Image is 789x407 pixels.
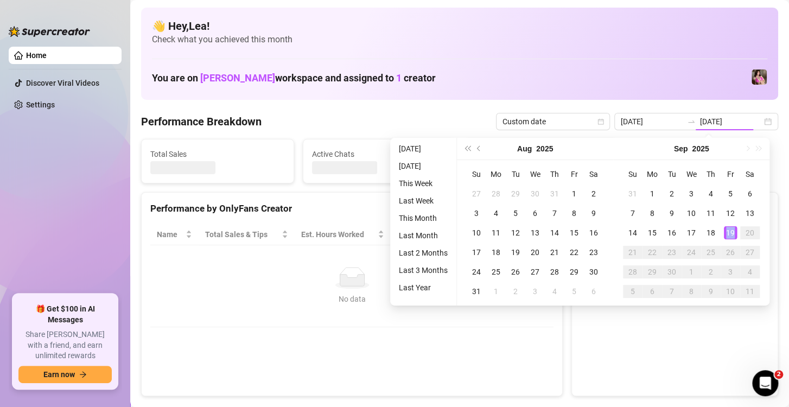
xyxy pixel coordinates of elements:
[26,100,55,109] a: Settings
[502,113,603,130] span: Custom date
[18,304,112,325] span: 🎁 Get $100 in AI Messages
[470,228,538,240] span: Chat Conversion
[752,69,767,85] img: Nanner
[774,370,783,379] span: 2
[597,118,604,125] span: calendar
[199,224,295,245] th: Total Sales & Tips
[687,117,696,126] span: to
[43,370,75,379] span: Earn now
[397,228,449,240] span: Sales / Hour
[312,148,447,160] span: Active Chats
[700,116,762,128] input: End date
[621,116,683,128] input: Start date
[687,117,696,126] span: swap-right
[18,366,112,383] button: Earn nowarrow-right
[152,18,767,34] h4: 👋 Hey, Lea !
[157,228,183,240] span: Name
[200,72,275,84] span: [PERSON_NAME]
[473,148,608,160] span: Messages Sent
[9,26,90,37] img: logo-BBDzfeDw.svg
[752,370,778,396] iframe: Intercom live chat
[396,72,402,84] span: 1
[150,148,285,160] span: Total Sales
[18,329,112,361] span: Share [PERSON_NAME] with a friend, and earn unlimited rewards
[464,224,553,245] th: Chat Conversion
[79,371,87,378] span: arrow-right
[152,72,436,84] h1: You are on workspace and assigned to creator
[301,228,376,240] div: Est. Hours Worked
[581,201,769,216] div: Sales by OnlyFans Creator
[26,79,99,87] a: Discover Viral Videos
[26,51,47,60] a: Home
[150,224,199,245] th: Name
[152,34,767,46] span: Check what you achieved this month
[205,228,279,240] span: Total Sales & Tips
[161,293,543,305] div: No data
[391,224,464,245] th: Sales / Hour
[141,114,262,129] h4: Performance Breakdown
[150,201,553,216] div: Performance by OnlyFans Creator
